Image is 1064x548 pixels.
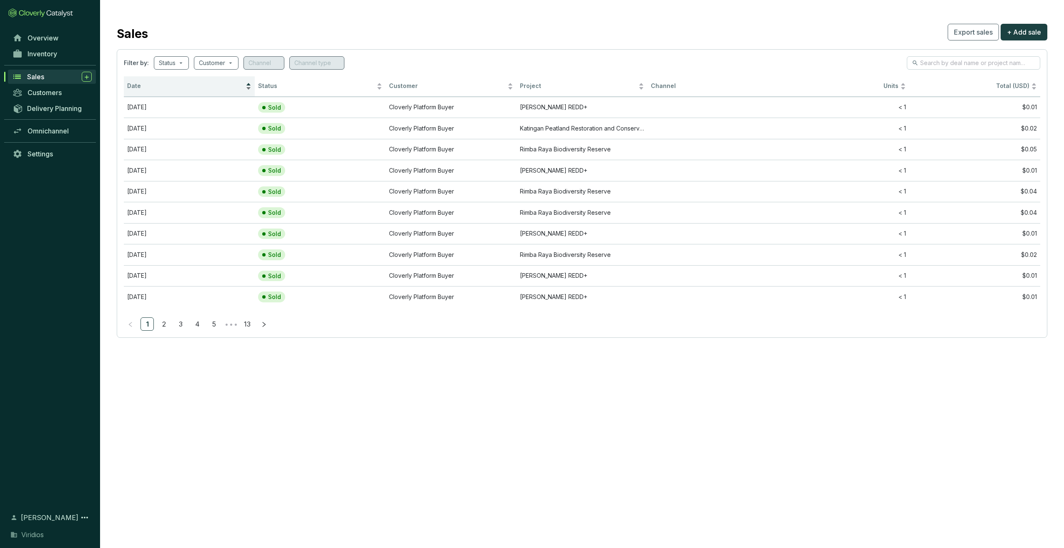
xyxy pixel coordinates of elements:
button: Export sales [948,24,999,40]
li: Previous Page [124,317,137,331]
td: Cloverly Platform Buyer [386,97,517,118]
td: Dec 16 2023 [124,244,255,265]
td: Rimba Raya Biodiversity Reserve [517,202,647,223]
span: Filter by: [124,59,149,67]
td: Cloverly Platform Buyer [386,118,517,139]
td: < 1 [778,97,909,118]
td: $0.01 [909,160,1040,181]
span: right [261,322,267,327]
p: Sold [268,230,281,238]
a: 5 [208,318,220,330]
a: 1 [141,318,153,330]
th: Status [255,76,386,97]
span: Overview [28,34,58,42]
span: Export sales [954,27,993,37]
td: Dec 13 2023 [124,118,255,139]
span: Project [520,82,637,90]
span: Total (USD) [996,82,1029,89]
th: Date [124,76,255,97]
td: < 1 [778,139,909,160]
li: 4 [191,317,204,331]
span: [PERSON_NAME] [21,513,78,523]
th: Customer [386,76,517,97]
a: Sales [8,70,96,84]
input: Search by deal name or project name... [920,58,1028,68]
span: + Add sale [1007,27,1041,37]
td: Mai Ndombe REDD+ [517,286,647,307]
td: $0.02 [909,118,1040,139]
a: Delivery Planning [8,101,96,115]
td: $0.01 [909,286,1040,307]
span: Customers [28,88,62,97]
a: Settings [8,147,96,161]
td: Mai Ndombe REDD+ [517,223,647,244]
li: 3 [174,317,187,331]
td: Cloverly Platform Buyer [386,139,517,160]
button: left [124,317,137,331]
a: 4 [191,318,203,330]
th: Project [517,76,647,97]
th: Channel [647,76,778,97]
td: $0.02 [909,244,1040,265]
td: < 1 [778,223,909,244]
li: 2 [157,317,171,331]
p: Sold [268,272,281,280]
a: Inventory [8,47,96,61]
a: Overview [8,31,96,45]
td: Cloverly Platform Buyer [386,265,517,287]
td: Mai Ndombe REDD+ [517,97,647,118]
span: Sales [27,73,44,81]
td: Rimba Raya Biodiversity Reserve [517,244,647,265]
span: Inventory [28,50,57,58]
td: $0.04 [909,181,1040,202]
td: < 1 [778,244,909,265]
td: $0.01 [909,97,1040,118]
td: Katingan Peatland Restoration and Conservation Project [517,118,647,139]
td: < 1 [778,265,909,287]
td: < 1 [778,202,909,223]
li: Next Page [257,317,271,331]
td: Dec 13 2023 [124,97,255,118]
td: < 1 [778,118,909,139]
td: Dec 17 2023 [124,286,255,307]
p: Sold [268,167,281,174]
td: Mai Ndombe REDD+ [517,160,647,181]
p: Sold [268,146,281,153]
p: Sold [268,293,281,301]
p: Sold [268,251,281,259]
span: ••• [224,317,237,331]
li: 1 [141,317,154,331]
td: Mai Ndombe REDD+ [517,265,647,287]
a: Omnichannel [8,124,96,138]
td: < 1 [778,286,909,307]
li: 13 [241,317,254,331]
td: Cloverly Platform Buyer [386,181,517,202]
h2: Sales [117,25,148,43]
td: $0.05 [909,139,1040,160]
td: $0.01 [909,223,1040,244]
td: < 1 [778,181,909,202]
td: Cloverly Platform Buyer [386,244,517,265]
td: Cloverly Platform Buyer [386,160,517,181]
span: Viridios [21,530,44,540]
span: Omnichannel [28,127,69,135]
button: right [257,317,271,331]
li: Next 5 Pages [224,317,237,331]
td: Dec 15 2023 [124,202,255,223]
p: Sold [268,125,281,132]
td: Cloverly Platform Buyer [386,202,517,223]
span: Delivery Planning [27,104,82,113]
td: Dec 15 2023 [124,223,255,244]
td: Cloverly Platform Buyer [386,223,517,244]
p: Sold [268,209,281,216]
p: Sold [268,188,281,196]
a: 3 [174,318,187,330]
a: 2 [158,318,170,330]
li: 5 [207,317,221,331]
td: Rimba Raya Biodiversity Reserve [517,181,647,202]
td: Dec 16 2023 [124,265,255,287]
span: Settings [28,150,53,158]
p: Sold [268,104,281,111]
td: Dec 13 2023 [124,139,255,160]
td: Dec 14 2023 [124,181,255,202]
